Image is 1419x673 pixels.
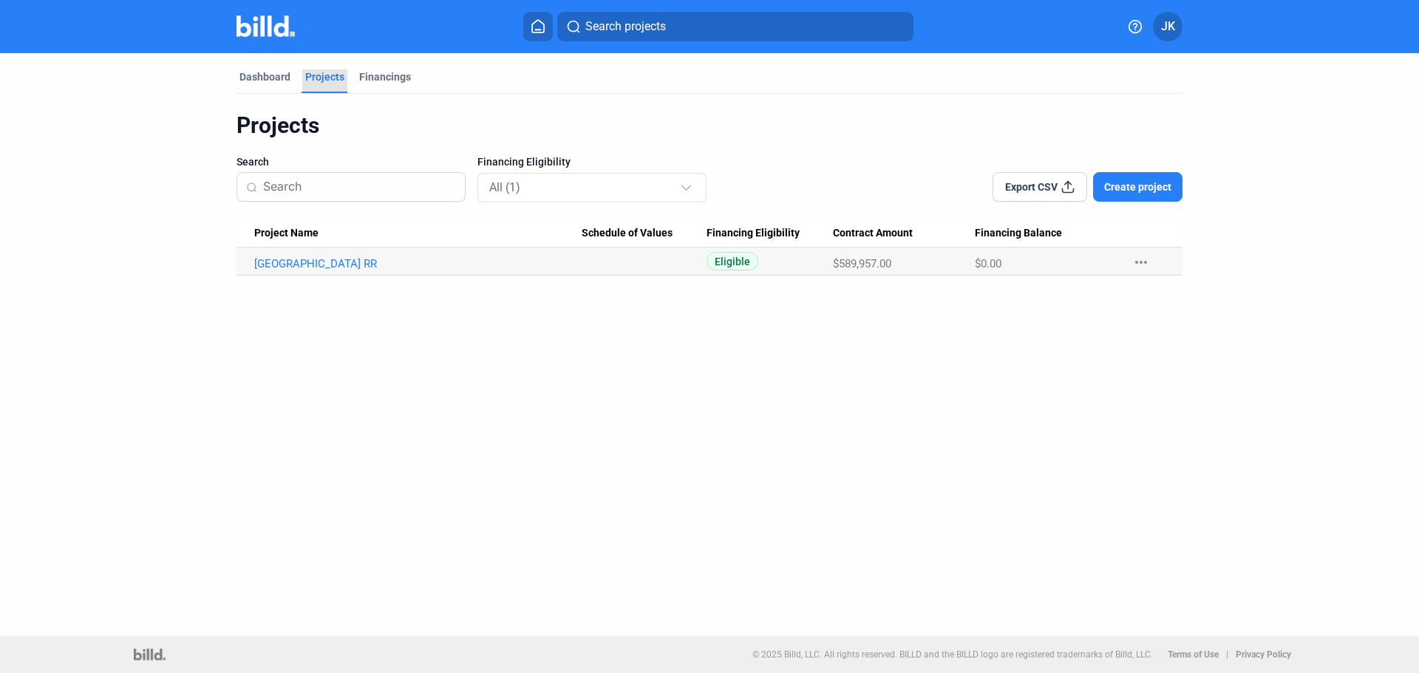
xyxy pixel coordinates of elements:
[833,227,913,240] span: Contract Amount
[582,227,673,240] span: Schedule of Values
[1236,649,1291,660] b: Privacy Policy
[975,227,1062,240] span: Financing Balance
[752,649,1153,660] p: © 2025 Billd, LLC. All rights reserved. BILLD and the BILLD logo are registered trademarks of Bil...
[305,69,344,84] div: Projects
[1005,180,1058,194] span: Export CSV
[993,172,1087,202] button: Export CSV
[254,227,319,240] span: Project Name
[134,649,166,660] img: logo
[1104,180,1171,194] span: Create project
[1226,649,1228,660] p: |
[236,154,269,169] span: Search
[254,257,582,270] a: [GEOGRAPHIC_DATA] RR
[254,227,582,240] div: Project Name
[975,257,1001,270] span: $0.00
[1168,649,1219,660] b: Terms of Use
[1132,253,1150,271] mat-icon: more_horiz
[707,227,800,240] span: Financing Eligibility
[582,227,707,240] div: Schedule of Values
[489,180,520,194] mat-select-trigger: All (1)
[833,257,891,270] span: $589,957.00
[707,227,833,240] div: Financing Eligibility
[239,69,290,84] div: Dashboard
[477,154,571,169] span: Financing Eligibility
[557,12,913,41] button: Search projects
[1161,18,1175,35] span: JK
[707,252,758,270] span: Eligible
[975,227,1117,240] div: Financing Balance
[1093,172,1182,202] button: Create project
[236,16,295,37] img: Billd Company Logo
[833,227,975,240] div: Contract Amount
[1153,12,1182,41] button: JK
[263,171,456,202] input: Search
[359,69,411,84] div: Financings
[236,112,1182,140] div: Projects
[585,18,666,35] span: Search projects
